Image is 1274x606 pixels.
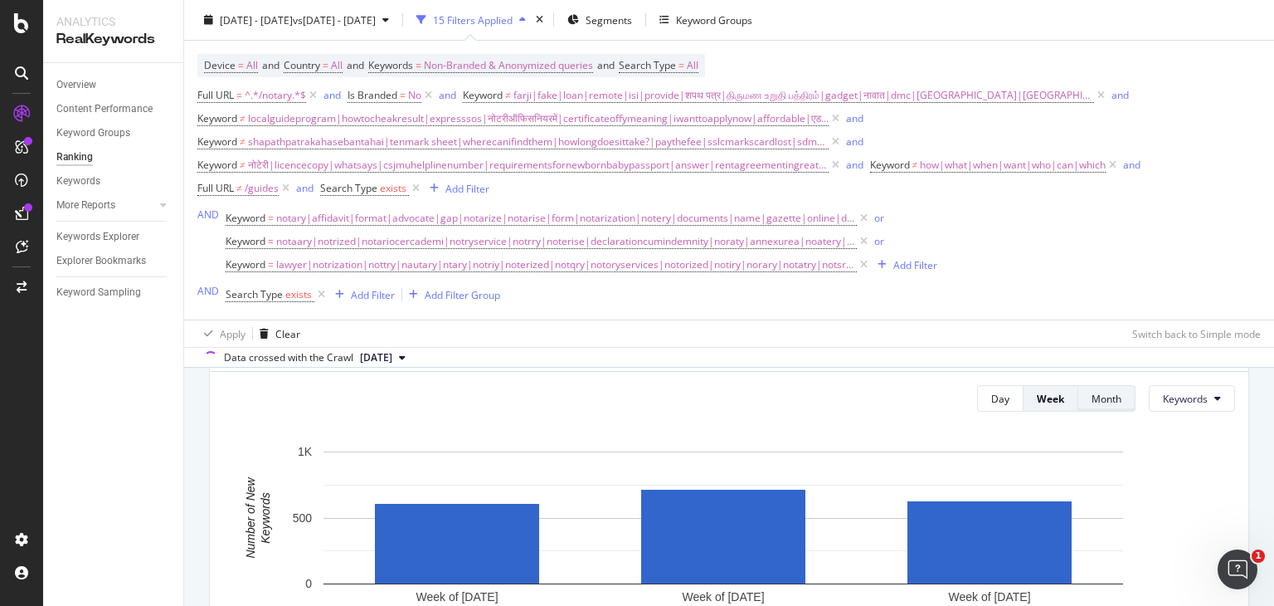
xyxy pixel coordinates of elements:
[687,54,698,77] span: All
[439,87,456,103] button: and
[197,111,237,125] span: Keyword
[248,154,829,177] span: नोटेरी|licencecopy|whatsays|csjmuhelplinenumber|requirementsfornewbornbabypassport|answer|rentagr...
[245,84,306,107] span: ^.*/notary.*$
[676,12,752,27] div: Keyword Groups
[197,320,246,347] button: Apply
[56,100,153,118] div: Content Performance
[246,54,258,77] span: All
[276,253,857,276] span: lawyer|notrization|nottry|nautary|ntary|notriy|noterized|notqry|notoryservices|notorized|notiry|n...
[846,134,863,149] button: and
[1123,158,1140,172] div: and
[56,284,172,301] a: Keyword Sampling
[678,58,684,72] span: =
[1037,392,1064,406] div: Week
[226,287,283,301] span: Search Type
[1111,88,1129,102] div: and
[586,12,632,27] span: Segments
[416,590,498,604] text: Week of [DATE]
[874,234,884,248] div: or
[248,130,829,154] span: shapathpatrakahasebantahai|tenmark sheet|wherecanifindthem|howlongdoesittake?|paythefee|sslcmarks...
[846,111,863,125] div: and
[445,181,489,195] div: Add Filter
[653,7,759,33] button: Keyword Groups
[56,76,96,94] div: Overview
[56,149,93,166] div: Ranking
[226,211,265,225] span: Keyword
[56,228,139,246] div: Keywords Explorer
[226,257,265,271] span: Keyword
[236,88,242,102] span: =
[259,493,272,544] text: Keywords
[463,88,503,102] span: Keyword
[268,257,274,271] span: =
[416,58,421,72] span: =
[285,287,312,301] span: exists
[977,385,1024,412] button: Day
[323,88,341,102] div: and
[423,178,489,198] button: Add Filter
[240,134,246,149] span: ≠
[532,12,547,28] div: times
[56,252,172,270] a: Explorer Bookmarks
[513,84,1094,107] span: farji|fake|loan|remote|isi|provide|शपथ पत्र|திருமண உறுதி பத்திரம்|gadget|नावात|dmc|[GEOGRAPHIC_DA...
[1123,157,1140,173] button: and
[56,284,141,301] div: Keyword Sampling
[619,58,676,72] span: Search Type
[284,58,320,72] span: Country
[56,125,130,142] div: Keyword Groups
[56,13,170,30] div: Analytics
[348,88,397,102] span: Is Branded
[56,252,146,270] div: Explorer Bookmarks
[328,285,395,305] button: Add Filter
[874,210,884,226] button: or
[197,207,219,222] button: AND
[948,590,1030,604] text: Week of [DATE]
[56,100,172,118] a: Content Performance
[1252,550,1265,563] span: 1
[56,228,172,246] a: Keywords Explorer
[236,181,242,195] span: ≠
[293,511,313,525] text: 500
[380,181,406,195] span: exists
[244,477,257,559] text: Number of New
[1024,385,1078,412] button: Week
[226,234,265,248] span: Keyword
[268,211,274,225] span: =
[197,181,234,195] span: Full URL
[305,578,312,591] text: 0
[56,197,115,214] div: More Reports
[56,76,172,94] a: Overview
[439,88,456,102] div: and
[893,257,937,271] div: Add Filter
[597,58,615,72] span: and
[874,211,884,225] div: or
[298,446,313,459] text: 1K
[408,84,421,107] span: No
[920,154,1106,177] span: how|what|when|want|who|can|which
[425,287,500,301] div: Add Filter Group
[1218,550,1257,589] iframe: Intercom live chat
[323,58,328,72] span: =
[433,12,513,27] div: 15 Filters Applied
[1149,385,1235,412] button: Keywords
[402,285,500,305] button: Add Filter Group
[360,350,392,365] span: 2025 Sep. 1st
[275,326,300,340] div: Clear
[912,158,918,172] span: ≠
[296,180,314,196] button: and
[197,88,234,102] span: Full URL
[368,58,413,72] span: Keywords
[240,158,246,172] span: ≠
[224,350,353,365] div: Data crossed with the Crawl
[1111,87,1129,103] button: and
[276,230,857,253] span: notaary|notrized|notariocercademi|notryservice|notrry|noterise|declarationcumindemnity|noraty|ann...
[505,88,511,102] span: ≠
[870,158,910,172] span: Keyword
[262,58,280,72] span: and
[268,234,274,248] span: =
[245,177,279,200] span: /guides
[347,58,364,72] span: and
[410,7,532,33] button: 15 Filters Applied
